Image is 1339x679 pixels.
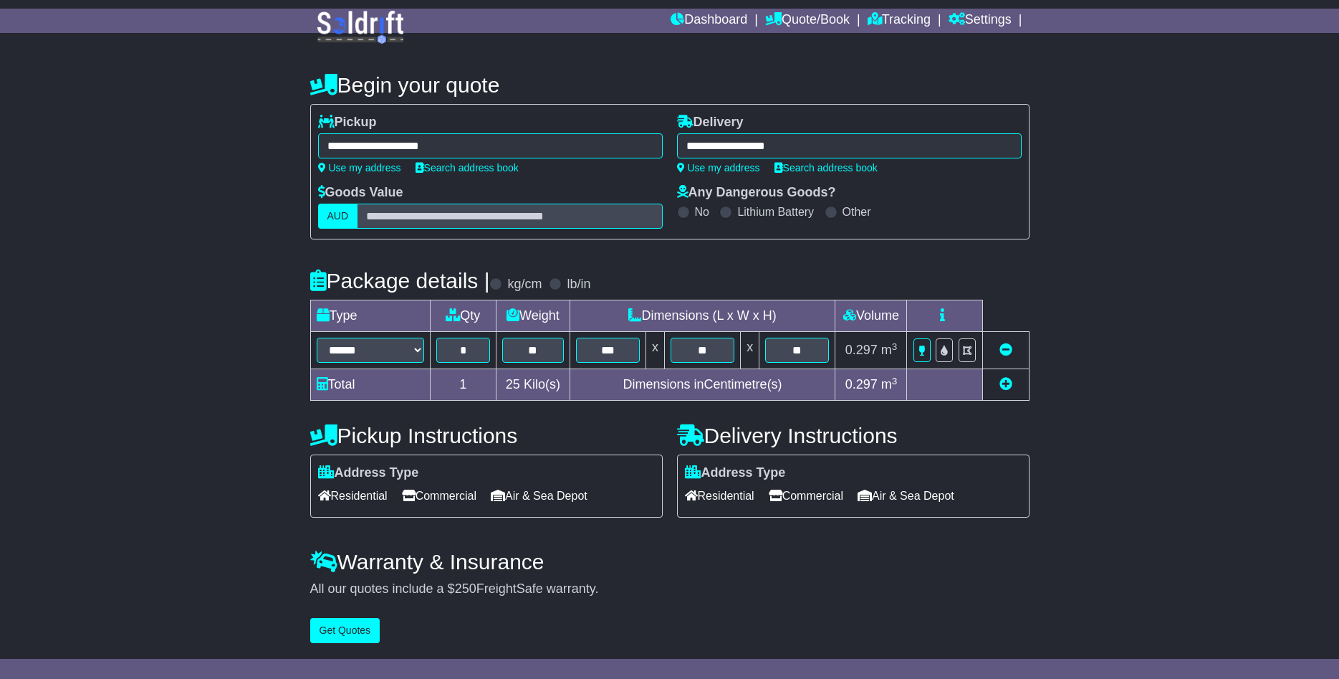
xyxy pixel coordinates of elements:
[999,343,1012,357] a: Remove this item
[318,162,401,174] a: Use my address
[677,185,836,201] label: Any Dangerous Goods?
[318,115,377,130] label: Pickup
[506,377,520,391] span: 25
[645,332,664,369] td: x
[769,485,843,507] span: Commercial
[310,73,1030,97] h4: Begin your quote
[845,377,878,391] span: 0.297
[491,485,587,507] span: Air & Sea Depot
[892,376,898,386] sup: 3
[868,9,931,33] a: Tracking
[881,377,898,391] span: m
[677,115,744,130] label: Delivery
[496,369,570,401] td: Kilo(s)
[310,369,430,401] td: Total
[741,332,759,369] td: x
[318,185,403,201] label: Goods Value
[671,9,747,33] a: Dashboard
[858,485,954,507] span: Air & Sea Depot
[416,162,519,174] a: Search address book
[570,369,835,401] td: Dimensions in Centimetre(s)
[318,485,388,507] span: Residential
[567,277,590,293] label: lb/in
[318,204,358,229] label: AUD
[765,9,850,33] a: Quote/Book
[570,300,835,332] td: Dimensions (L x W x H)
[685,465,786,481] label: Address Type
[430,369,496,401] td: 1
[507,277,542,293] label: kg/cm
[318,465,419,481] label: Address Type
[677,424,1030,447] h4: Delivery Instructions
[695,205,709,219] label: No
[685,485,754,507] span: Residential
[402,485,476,507] span: Commercial
[496,300,570,332] td: Weight
[310,424,663,447] h4: Pickup Instructions
[881,343,898,357] span: m
[835,300,907,332] td: Volume
[430,300,496,332] td: Qty
[949,9,1012,33] a: Settings
[677,162,760,174] a: Use my address
[310,550,1030,574] h4: Warranty & Insurance
[455,581,476,596] span: 250
[310,269,490,293] h4: Package details |
[843,205,871,219] label: Other
[737,205,814,219] label: Lithium Battery
[310,300,430,332] td: Type
[310,581,1030,597] div: All our quotes include a $ FreightSafe warranty.
[310,618,380,643] button: Get Quotes
[999,377,1012,391] a: Add new item
[892,341,898,352] sup: 3
[845,343,878,357] span: 0.297
[774,162,878,174] a: Search address book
